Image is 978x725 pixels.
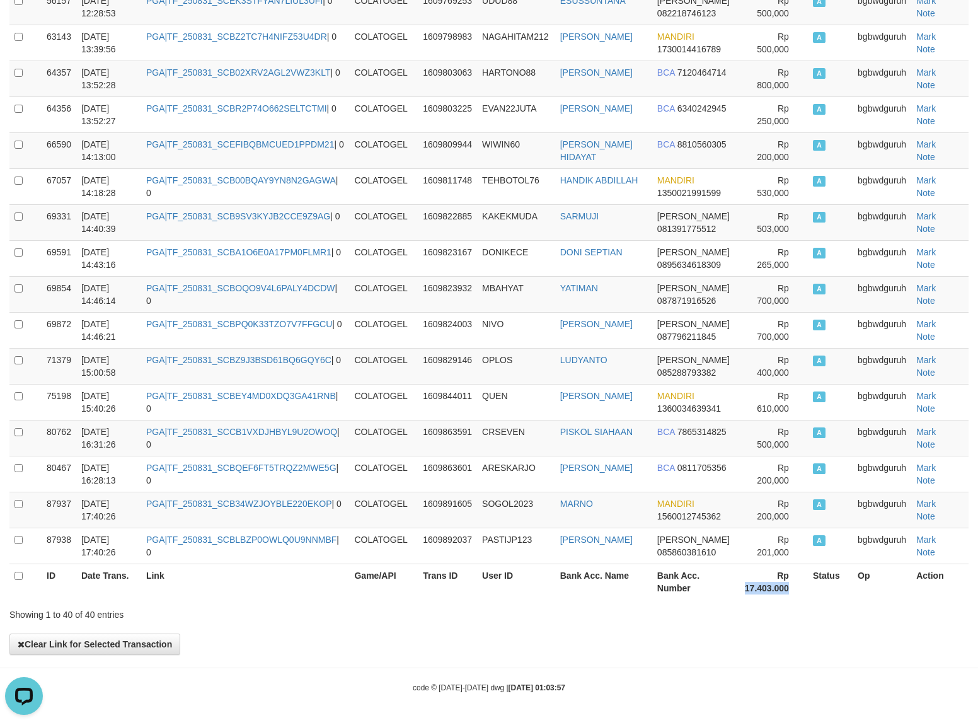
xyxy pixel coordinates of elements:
[141,61,350,96] td: | 0
[146,391,336,401] a: PGA|TF_250831_SCBEY4MD0XDQ3GA41RNB
[853,564,911,600] th: Op
[853,276,911,312] td: bgbwdguruh
[42,276,76,312] td: 69854
[657,224,716,234] span: Copy 081391775512 to clipboard
[141,96,350,132] td: | 0
[853,96,911,132] td: bgbwdguruh
[813,427,826,438] span: Accepted
[757,355,789,378] span: Rp 400,000
[141,132,350,168] td: | 0
[916,211,936,221] a: Mark
[916,32,936,42] a: Mark
[423,319,472,329] span: 1609824003
[349,528,418,564] td: COLATOGEL
[81,211,116,234] span: [DATE] 14:40:39
[757,175,789,198] span: Rp 530,000
[146,283,335,293] a: PGA|TF_250831_SCBOQO9V4L6PALY4DCDW
[482,499,533,509] span: SOGOL2023
[349,240,418,276] td: COLATOGEL
[916,427,936,437] a: Mark
[141,25,350,61] td: | 0
[423,355,472,365] span: 1609829146
[42,61,76,96] td: 64357
[757,32,789,54] span: Rp 500,000
[657,535,730,545] span: [PERSON_NAME]
[349,492,418,528] td: COLATOGEL
[739,564,808,600] th: Rp 17.403.000
[757,283,789,306] span: Rp 700,000
[9,603,398,621] div: Showing 1 to 40 of 40 entries
[146,211,330,221] a: PGA|TF_250831_SCB9SV3KYJB2CCE9Z9AG
[349,96,418,132] td: COLATOGEL
[677,103,727,113] span: Copy 6340242945 to clipboard
[555,564,652,600] th: Bank Acc. Name
[916,8,935,18] a: Note
[349,61,418,96] td: COLATOGEL
[813,391,826,402] span: Accepted
[42,240,76,276] td: 69591
[560,535,633,545] a: [PERSON_NAME]
[418,564,477,600] th: Trans ID
[560,139,633,162] a: [PERSON_NAME] HIDAYAT
[81,319,116,342] span: [DATE] 14:46:21
[657,260,721,270] span: Copy 0895634618309 to clipboard
[81,283,116,306] span: [DATE] 14:46:14
[560,499,593,509] a: MARNO
[81,355,116,378] span: [DATE] 15:00:58
[916,475,935,485] a: Note
[141,312,350,348] td: | 0
[413,683,565,692] small: code © [DATE]-[DATE] dwg |
[146,32,327,42] a: PGA|TF_250831_SCBZ2TC7H4NIFZ53U4DR
[141,564,350,600] th: Link
[813,356,826,366] span: Accepted
[657,463,675,473] span: BCA
[81,535,116,557] span: [DATE] 17:40:26
[146,103,327,113] a: PGA|TF_250831_SCBR2P74O662SELTCTMI
[141,492,350,528] td: | 0
[853,312,911,348] td: bgbwdguruh
[916,391,936,401] a: Mark
[813,499,826,510] span: Accepted
[916,80,935,90] a: Note
[757,535,789,557] span: Rp 201,000
[916,296,935,306] a: Note
[42,132,76,168] td: 66590
[853,456,911,492] td: bgbwdguruh
[349,168,418,204] td: COLATOGEL
[657,391,694,401] span: MANDIRI
[81,463,116,485] span: [DATE] 16:28:13
[560,211,599,221] a: SARMUJI
[853,348,911,384] td: bgbwdguruh
[916,224,935,234] a: Note
[349,132,418,168] td: COLATOGEL
[657,403,721,414] span: Copy 1360034639341 to clipboard
[813,32,826,43] span: Accepted
[813,535,826,546] span: Accepted
[482,283,524,293] span: MBAHYAT
[81,175,116,198] span: [DATE] 14:18:28
[657,319,730,329] span: [PERSON_NAME]
[509,683,565,692] strong: [DATE] 01:03:57
[813,140,826,151] span: Accepted
[657,296,716,306] span: Copy 087871916526 to clipboard
[146,319,332,329] a: PGA|TF_250831_SCBPQ0K33TZO7V7FFGCU
[916,67,936,78] a: Mark
[916,355,936,365] a: Mark
[423,175,472,185] span: 1609811748
[42,384,76,420] td: 75198
[42,528,76,564] td: 87938
[916,547,935,557] a: Note
[482,67,536,78] span: HARTONO88
[853,420,911,456] td: bgbwdguruh
[560,463,633,473] a: [PERSON_NAME]
[560,67,633,78] a: [PERSON_NAME]
[916,139,936,149] a: Mark
[81,32,116,54] span: [DATE] 13:39:56
[657,332,716,342] span: Copy 087796211845 to clipboard
[808,564,853,600] th: Status
[813,104,826,115] span: Accepted
[916,188,935,198] a: Note
[657,175,694,185] span: MANDIRI
[81,391,116,414] span: [DATE] 15:40:26
[42,456,76,492] td: 80467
